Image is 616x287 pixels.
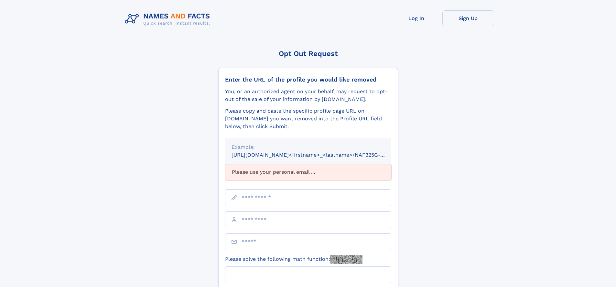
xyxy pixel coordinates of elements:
img: Logo Names and Facts [122,10,215,28]
div: Opt Out Request [218,50,398,58]
small: [URL][DOMAIN_NAME]<firstname>_<lastname>/NAF325G-xxxxxxxx [232,152,404,158]
div: Enter the URL of the profile you would like removed [225,76,391,83]
div: Please copy and paste the specific profile page URL on [DOMAIN_NAME] you want removed into the Pr... [225,107,391,130]
a: Log In [391,10,442,26]
div: You, or an authorized agent on your behalf, may request to opt-out of the sale of your informatio... [225,88,391,103]
a: Sign Up [442,10,494,26]
div: Example: [232,143,385,151]
div: Please use your personal email ... [225,164,391,180]
label: Please solve the following math function: [225,255,362,264]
